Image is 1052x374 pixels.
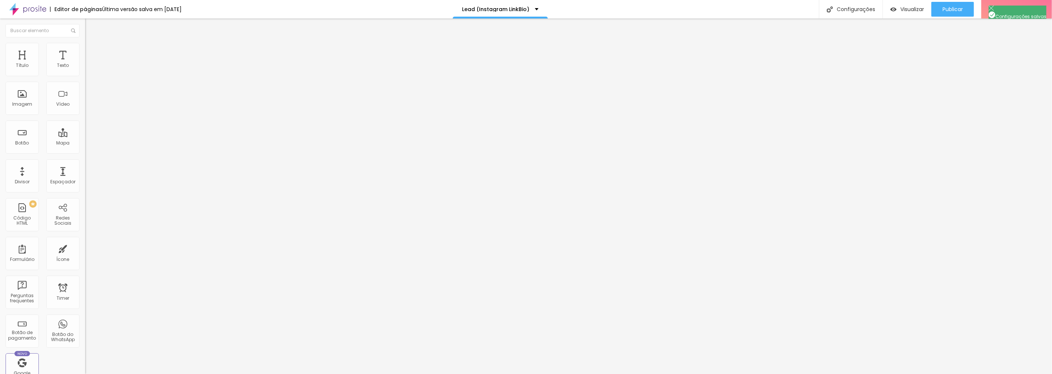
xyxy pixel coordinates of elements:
img: Icone [71,28,75,33]
div: Ícone [57,257,70,262]
div: Mapa [56,140,70,146]
iframe: Editor [85,18,1052,374]
button: Visualizar [883,2,931,17]
img: Icone [827,6,833,13]
span: Publicar [943,6,963,12]
div: Última versão salva em [DATE] [102,7,182,12]
div: Botão de pagamento [7,330,37,341]
div: Imagem [12,102,32,107]
div: Perguntas frequentes [7,293,37,304]
img: view-1.svg [890,6,897,13]
div: Título [16,63,28,68]
img: Icone [989,11,995,18]
div: Timer [57,296,69,301]
div: Botão [16,140,29,146]
div: Editor de páginas [50,7,102,12]
div: Vídeo [56,102,70,107]
div: Texto [57,63,69,68]
div: Redes Sociais [48,215,77,226]
div: Novo [14,351,30,356]
div: Formulário [10,257,34,262]
span: Configurações salvas [989,13,1046,20]
p: Lead (Instagram LinkBio) [462,7,529,12]
input: Buscar elemento [6,24,80,37]
div: Botão do WhatsApp [48,332,77,343]
div: Divisor [15,179,30,184]
span: Visualizar [900,6,924,12]
button: Publicar [931,2,974,17]
img: Icone [989,6,994,11]
div: Código HTML [7,215,37,226]
div: Espaçador [50,179,75,184]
